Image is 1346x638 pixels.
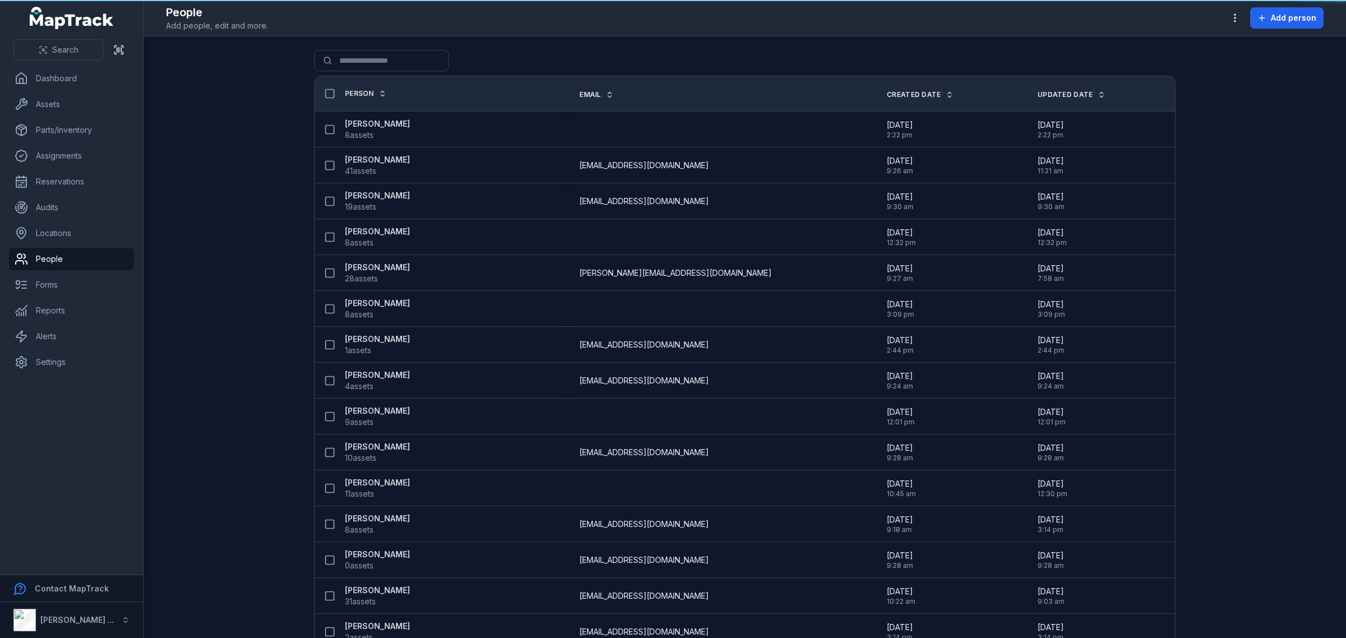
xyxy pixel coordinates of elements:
[345,621,410,632] strong: [PERSON_NAME]
[1038,202,1064,211] span: 9:30 am
[887,561,913,570] span: 9:28 am
[1038,227,1067,247] time: 6/6/2025, 12:32:38 PM
[887,418,915,427] span: 12:01 pm
[887,442,913,454] span: [DATE]
[345,262,410,273] strong: [PERSON_NAME]
[1038,371,1064,382] span: [DATE]
[1038,514,1064,534] time: 5/16/2025, 3:14:33 PM
[9,196,134,219] a: Audits
[1038,299,1065,319] time: 8/8/2025, 3:09:04 PM
[1038,442,1064,454] span: [DATE]
[1038,131,1064,140] span: 2:22 pm
[345,165,376,177] span: 41 assets
[345,596,376,607] span: 31 assets
[345,226,410,237] strong: [PERSON_NAME]
[1038,382,1064,391] span: 9:24 am
[887,274,913,283] span: 9:27 am
[9,222,134,244] a: Locations
[1038,310,1065,319] span: 3:09 pm
[9,170,134,193] a: Reservations
[345,369,410,381] strong: [PERSON_NAME]
[887,227,916,238] span: [DATE]
[887,478,916,498] time: 2/19/2025, 10:45:57 AM
[887,167,913,175] span: 9:26 am
[345,441,410,452] strong: [PERSON_NAME]
[345,226,410,248] a: [PERSON_NAME]8assets
[1038,335,1064,355] time: 6/13/2025, 2:44:57 PM
[1038,299,1065,310] span: [DATE]
[345,201,376,212] span: 19 assets
[345,154,410,165] strong: [PERSON_NAME]
[887,155,913,175] time: 3/4/2025, 9:26:03 AM
[1038,561,1064,570] span: 9:28 am
[579,519,709,530] span: [EMAIL_ADDRESS][DOMAIN_NAME]
[579,590,709,602] span: [EMAIL_ADDRESS][DOMAIN_NAME]
[345,513,410,524] strong: [PERSON_NAME]
[1038,406,1066,427] time: 7/10/2025, 12:01:41 PM
[1038,550,1064,570] time: 3/4/2025, 9:28:56 AM
[345,477,410,488] strong: [PERSON_NAME]
[887,514,913,534] time: 3/4/2025, 9:18:30 AM
[1038,90,1093,99] span: Updated Date
[1038,478,1067,489] span: [DATE]
[887,346,914,355] span: 2:44 pm
[887,489,916,498] span: 10:45 am
[887,478,916,489] span: [DATE]
[1038,586,1064,597] span: [DATE]
[9,93,134,115] a: Assets
[887,131,913,140] span: 2:22 pm
[13,39,104,61] button: Search
[887,514,913,525] span: [DATE]
[887,382,913,391] span: 9:24 am
[35,584,109,593] strong: Contact MapTrack
[345,477,410,500] a: [PERSON_NAME]11assets
[1038,90,1105,99] a: Updated Date
[887,442,913,463] time: 3/4/2025, 9:28:25 AM
[345,334,410,345] strong: [PERSON_NAME]
[52,44,79,56] span: Search
[1038,371,1064,391] time: 5/12/2025, 9:24:05 AM
[887,299,914,310] span: [DATE]
[345,417,374,428] span: 9 assets
[887,191,914,202] span: [DATE]
[1038,418,1066,427] span: 12:01 pm
[1038,191,1064,202] span: [DATE]
[887,238,916,247] span: 12:32 pm
[887,406,915,418] span: [DATE]
[345,89,374,98] span: Person
[9,325,134,348] a: Alerts
[345,524,374,535] span: 8 assets
[345,585,410,607] a: [PERSON_NAME]31assets
[9,67,134,90] a: Dashboard
[345,298,410,309] strong: [PERSON_NAME]
[1038,550,1064,561] span: [DATE]
[345,89,386,98] a: Person
[345,154,410,177] a: [PERSON_NAME]41assets
[887,119,913,140] time: 8/20/2025, 2:22:10 PM
[887,90,941,99] span: Created Date
[166,4,268,20] h2: People
[1038,155,1064,167] span: [DATE]
[887,550,913,561] span: [DATE]
[579,196,709,207] span: [EMAIL_ADDRESS][DOMAIN_NAME]
[345,452,376,464] span: 10 assets
[9,274,134,296] a: Forms
[1038,263,1064,283] time: 8/1/2025, 7:58:22 AM
[887,550,913,570] time: 3/4/2025, 9:28:56 AM
[345,513,410,535] a: [PERSON_NAME]8assets
[579,267,772,279] span: [PERSON_NAME][EMAIL_ADDRESS][DOMAIN_NAME]
[1038,454,1064,463] span: 9:28 am
[40,615,118,625] strong: [PERSON_NAME] Air
[887,202,914,211] span: 9:30 am
[887,310,914,319] span: 3:09 pm
[345,262,410,284] a: [PERSON_NAME]28assets
[1038,489,1067,498] span: 12:30 pm
[1250,7,1324,29] button: Add person
[887,335,914,355] time: 6/13/2025, 2:44:57 PM
[345,369,410,392] a: [PERSON_NAME]4assets
[887,371,913,382] span: [DATE]
[579,90,601,99] span: Email
[9,248,134,270] a: People
[1038,119,1064,140] time: 8/20/2025, 2:22:10 PM
[887,454,913,463] span: 9:28 am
